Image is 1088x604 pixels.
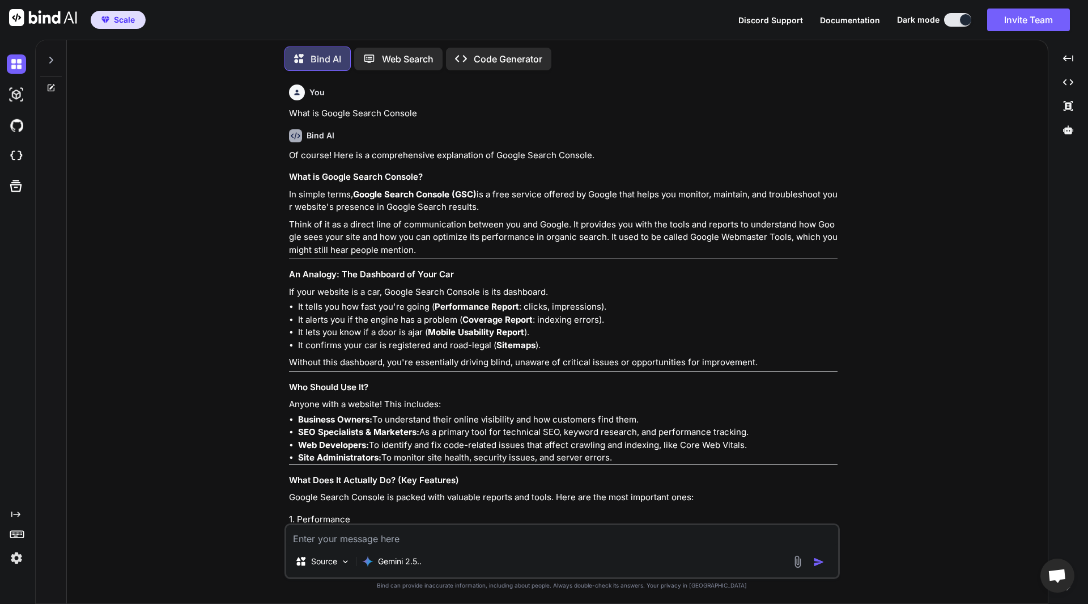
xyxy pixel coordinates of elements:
[897,14,940,26] span: Dark mode
[738,15,803,25] span: Discord Support
[7,54,26,74] img: darkChat
[435,301,519,312] strong: Performance Report
[289,356,838,369] p: Without this dashboard, you're essentially driving blind, unaware of critical issues or opportuni...
[496,340,535,350] strong: Sitemaps
[298,413,838,426] li: To understand their online visibility and how customers find them.
[289,218,838,257] p: Think of it as a direct line of communication between you and Google. It provides you with the to...
[1040,559,1074,593] div: Open chat
[378,556,422,567] p: Gemini 2.5..
[289,398,838,411] p: Anyone with a website! This includes:
[7,85,26,104] img: darkAi-studio
[289,513,838,526] h4: 1. Performance
[813,556,824,568] img: icon
[311,52,341,66] p: Bind AI
[382,52,433,66] p: Web Search
[428,327,524,337] strong: Mobile Usability Report
[289,474,838,487] h3: What Does It Actually Do? (Key Features)
[91,11,146,29] button: premiumScale
[284,581,840,590] p: Bind can provide inaccurate information, including about people. Always double-check its answers....
[289,188,838,214] p: In simple terms, is a free service offered by Google that helps you monitor, maintain, and troubl...
[289,107,838,120] p: What is Google Search Console
[289,268,838,281] h3: An Analogy: The Dashboard of Your Car
[289,149,838,162] p: Of course! Here is a comprehensive explanation of Google Search Console.
[289,171,838,184] h3: What is Google Search Console?
[298,452,381,463] strong: Site Administrators:
[820,14,880,26] button: Documentation
[298,314,838,327] li: It alerts you if the engine has a problem ( : indexing errors).
[298,339,838,352] li: It confirms your car is registered and road-legal ( ).
[474,52,542,66] p: Code Generator
[7,548,26,568] img: settings
[298,301,838,314] li: It tells you how fast you're going ( : clicks, impressions).
[289,381,838,394] h3: Who Should Use It?
[298,439,838,452] li: To identify and fix code-related issues that affect crawling and indexing, like Core Web Vitals.
[987,9,1070,31] button: Invite Team
[820,15,880,25] span: Documentation
[341,557,350,567] img: Pick Models
[114,14,135,26] span: Scale
[298,426,838,439] li: As a primary tool for technical SEO, keyword research, and performance tracking.
[7,116,26,135] img: githubDark
[9,9,77,26] img: Bind AI
[289,491,838,504] p: Google Search Console is packed with valuable reports and tools. Here are the most important ones:
[738,14,803,26] button: Discord Support
[309,87,325,98] h6: You
[101,16,109,23] img: premium
[307,130,334,141] h6: Bind AI
[353,189,477,200] strong: Google Search Console (GSC)
[7,146,26,166] img: cloudideIcon
[298,426,419,437] strong: SEO Specialists & Marketers:
[791,555,804,568] img: attachment
[298,451,838,464] li: To monitor site health, security issues, and server errors.
[298,414,372,425] strong: Business Owners:
[362,556,373,567] img: Gemini 2.5 Pro
[289,286,838,299] p: If your website is a car, Google Search Console is its dashboard.
[311,556,337,567] p: Source
[298,326,838,339] li: It lets you know if a door is ajar ( ).
[298,440,369,450] strong: Web Developers:
[462,314,533,325] strong: Coverage Report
